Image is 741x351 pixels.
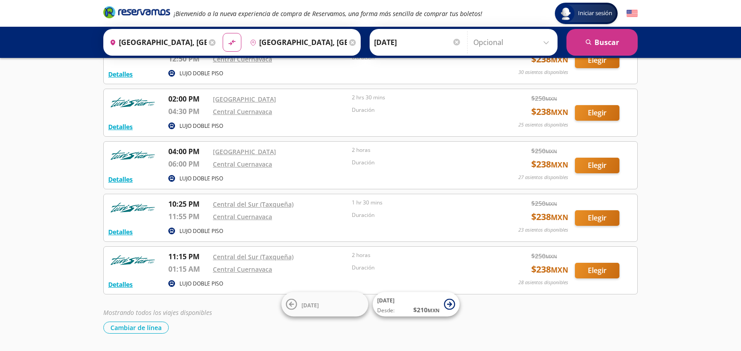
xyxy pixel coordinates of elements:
span: $ 238 [531,158,568,171]
span: $ 238 [531,210,568,224]
span: $ 238 [531,105,568,118]
a: Central del Sur (Taxqueña) [213,253,293,261]
a: Central Cuernavaca [213,265,272,273]
p: 27 asientos disponibles [518,174,568,181]
input: Opcional [473,31,553,53]
button: [DATE] [281,292,368,317]
span: Desde: [377,306,395,314]
small: MXN [427,307,440,314]
p: LUJO DOBLE PISO [179,122,223,130]
p: Duración [352,211,486,219]
small: MXN [546,95,557,102]
button: Elegir [575,158,619,173]
button: Detalles [108,175,133,184]
span: $ 210 [413,305,440,314]
p: Duración [352,264,486,272]
button: Detalles [108,280,133,289]
p: 28 asientos disponibles [518,279,568,286]
p: 02:00 PM [168,94,208,104]
p: Duración [352,159,486,167]
p: 11:55 PM [168,211,208,222]
p: LUJO DOBLE PISO [179,175,223,183]
input: Elegir Fecha [374,31,461,53]
small: MXN [551,212,568,222]
span: $ 238 [531,263,568,276]
em: Mostrando todos los viajes disponibles [103,308,212,317]
button: English [627,8,638,19]
p: 12:50 PM [168,53,208,64]
p: 2 horas [352,146,486,154]
span: $ 250 [531,94,557,103]
small: MXN [551,160,568,170]
button: Elegir [575,105,619,121]
button: Detalles [108,227,133,237]
p: 06:00 PM [168,159,208,169]
i: Brand Logo [103,5,170,19]
small: MXN [551,265,568,275]
button: Elegir [575,210,619,226]
img: RESERVAMOS [108,146,157,164]
a: Central Cuernavaca [213,212,272,221]
a: Brand Logo [103,5,170,21]
a: [GEOGRAPHIC_DATA] [213,147,276,156]
p: 01:15 AM [168,264,208,274]
button: [DATE]Desde:$210MXN [373,292,460,317]
button: Elegir [575,53,619,68]
p: 25 asientos disponibles [518,121,568,129]
img: RESERVAMOS [108,251,157,269]
button: Cambiar de línea [103,322,169,334]
span: $ 250 [531,146,557,155]
p: Duración [352,106,486,114]
p: LUJO DOBLE PISO [179,280,223,288]
a: Central Cuernavaca [213,55,272,63]
img: RESERVAMOS [108,94,157,111]
button: Detalles [108,69,133,79]
p: 04:30 PM [168,106,208,117]
span: [DATE] [377,297,395,304]
p: 1 hr 30 mins [352,199,486,207]
a: Central Cuernavaca [213,160,272,168]
button: Detalles [108,122,133,131]
p: 11:15 PM [168,251,208,262]
p: LUJO DOBLE PISO [179,69,223,78]
p: LUJO DOBLE PISO [179,227,223,235]
p: 23 asientos disponibles [518,226,568,234]
em: ¡Bienvenido a la nueva experiencia de compra de Reservamos, una forma más sencilla de comprar tus... [174,9,482,18]
input: Buscar Destino [246,31,347,53]
button: Elegir [575,263,619,278]
small: MXN [551,107,568,117]
input: Buscar Origen [106,31,207,53]
span: $ 250 [531,199,557,208]
p: 2 horas [352,251,486,259]
span: Iniciar sesión [574,9,616,18]
a: [GEOGRAPHIC_DATA] [213,95,276,103]
p: 2 hrs 30 mins [352,94,486,102]
span: $ 238 [531,53,568,66]
button: Buscar [566,29,638,56]
p: 04:00 PM [168,146,208,157]
span: $ 250 [531,251,557,261]
p: 30 asientos disponibles [518,69,568,76]
a: Central Cuernavaca [213,107,272,116]
p: 10:25 PM [168,199,208,209]
small: MXN [546,148,557,155]
small: MXN [551,55,568,65]
small: MXN [546,253,557,260]
a: Central del Sur (Taxqueña) [213,200,293,208]
img: RESERVAMOS [108,199,157,216]
small: MXN [546,200,557,207]
span: [DATE] [301,301,319,309]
